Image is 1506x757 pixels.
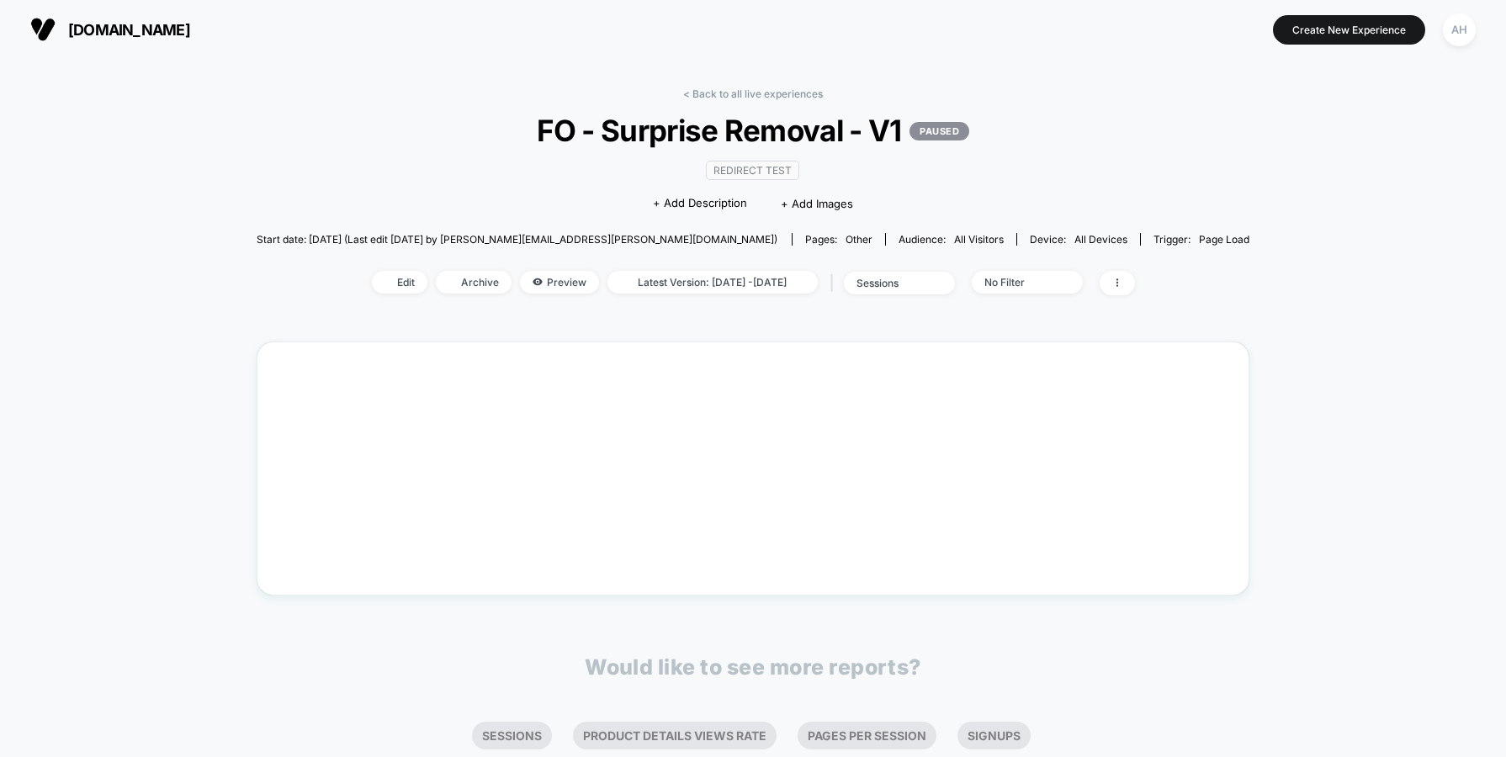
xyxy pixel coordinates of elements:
li: Product Details Views Rate [573,722,777,749]
span: [DOMAIN_NAME] [68,21,190,39]
button: AH [1438,13,1481,47]
span: Preview [520,271,599,294]
li: Sessions [472,722,552,749]
div: sessions [856,277,924,289]
span: other [846,233,872,246]
span: Archive [436,271,512,294]
span: | [826,271,844,295]
div: Pages: [805,233,872,246]
span: all devices [1074,233,1127,246]
div: No Filter [984,276,1052,289]
span: Page Load [1199,233,1249,246]
span: + Add Description [653,195,747,212]
div: Trigger: [1153,233,1249,246]
span: + Add Images [781,197,853,210]
a: < Back to all live experiences [683,87,823,100]
button: Create New Experience [1273,15,1425,45]
span: Edit [372,271,427,294]
li: Pages Per Session [798,722,936,749]
span: FO - Surprise Removal - V1 [306,113,1200,148]
p: PAUSED [909,122,969,140]
img: Visually logo [30,17,56,42]
p: Would like to see more reports? [585,654,921,680]
li: Signups [957,722,1031,749]
span: All Visitors [954,233,1004,246]
span: Redirect Test [706,161,799,180]
span: Start date: [DATE] (Last edit [DATE] by [PERSON_NAME][EMAIL_ADDRESS][PERSON_NAME][DOMAIN_NAME]) [257,233,777,246]
span: Device: [1016,233,1140,246]
span: Latest Version: [DATE] - [DATE] [607,271,818,294]
div: Audience: [899,233,1004,246]
button: [DOMAIN_NAME] [25,16,195,43]
div: AH [1443,13,1476,46]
